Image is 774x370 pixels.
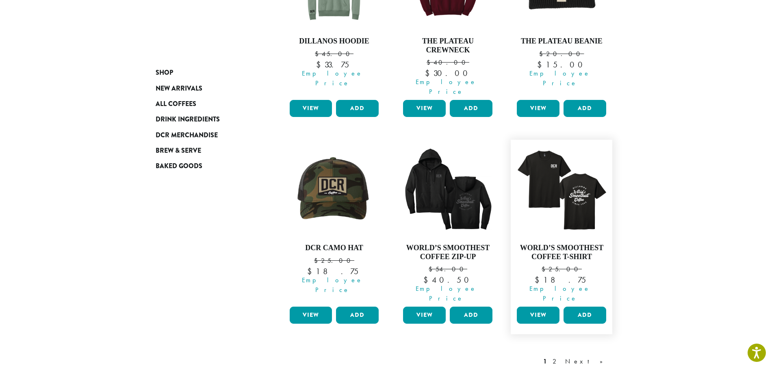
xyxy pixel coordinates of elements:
[156,130,218,141] span: DCR Merchandise
[535,275,543,285] span: $
[156,146,201,156] span: Brew & Serve
[517,307,559,324] a: View
[156,115,220,125] span: Drink Ingredients
[314,256,354,265] bdi: 25.00
[307,266,361,277] bdi: 18.75
[156,161,202,171] span: Baked Goods
[307,266,316,277] span: $
[535,275,589,285] bdi: 18.75
[288,37,381,46] h4: Dillanos Hoodie
[539,50,546,58] span: $
[512,69,608,88] span: Employee Price
[427,58,469,67] bdi: 40.00
[288,144,381,303] a: DCR Camo Hat $25.00 Employee Price
[315,50,322,58] span: $
[290,307,332,324] a: View
[284,275,381,295] span: Employee Price
[336,100,379,117] button: Add
[156,143,253,158] a: Brew & Serve
[515,37,608,46] h4: The Plateau Beanie
[542,265,549,273] span: $
[515,144,608,237] img: WorldsSmoothest_Black_DoubleSidedTee-e1698440234247.png
[401,144,494,303] a: World’s Smoothest Coffee Zip-Up $54.00 Employee Price
[564,100,606,117] button: Add
[542,357,549,366] a: 1
[156,99,196,109] span: All Coffees
[425,68,434,78] span: $
[156,112,253,127] a: Drink Ingredients
[336,307,379,324] button: Add
[515,144,608,303] a: World’s Smoothest Coffee T-Shirt $25.00 Employee Price
[537,59,546,70] span: $
[564,307,606,324] button: Add
[551,357,561,366] a: 2
[537,59,586,70] bdi: 15.00
[290,100,332,117] a: View
[398,284,494,303] span: Employee Price
[427,58,434,67] span: $
[423,275,432,285] span: $
[156,158,253,174] a: Baked Goods
[156,68,173,78] span: Shop
[156,65,253,80] a: Shop
[429,265,467,273] bdi: 54.00
[403,100,446,117] a: View
[403,307,446,324] a: View
[401,144,494,237] img: WorldsSmoothest_Black_DoubleSidedFullZipHoodie-e1698436536915.png
[316,59,352,70] bdi: 33.75
[156,96,253,112] a: All Coffees
[288,244,381,253] h4: DCR Camo Hat
[429,265,436,273] span: $
[425,68,471,78] bdi: 30.00
[564,357,610,366] a: Next »
[401,37,494,54] h4: The Plateau Crewneck
[156,80,253,96] a: New Arrivals
[517,100,559,117] a: View
[314,256,321,265] span: $
[450,100,492,117] button: Add
[450,307,492,324] button: Add
[156,84,202,94] span: New Arrivals
[515,244,608,261] h4: World’s Smoothest Coffee T-Shirt
[423,275,472,285] bdi: 40.50
[542,265,582,273] bdi: 25.00
[398,77,494,97] span: Employee Price
[156,128,253,143] a: DCR Merchandise
[287,144,381,237] img: LO3573.01.png
[284,69,381,88] span: Employee Price
[316,59,325,70] span: $
[315,50,353,58] bdi: 45.00
[512,284,608,303] span: Employee Price
[401,244,494,261] h4: World’s Smoothest Coffee Zip-Up
[539,50,584,58] bdi: 20.00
